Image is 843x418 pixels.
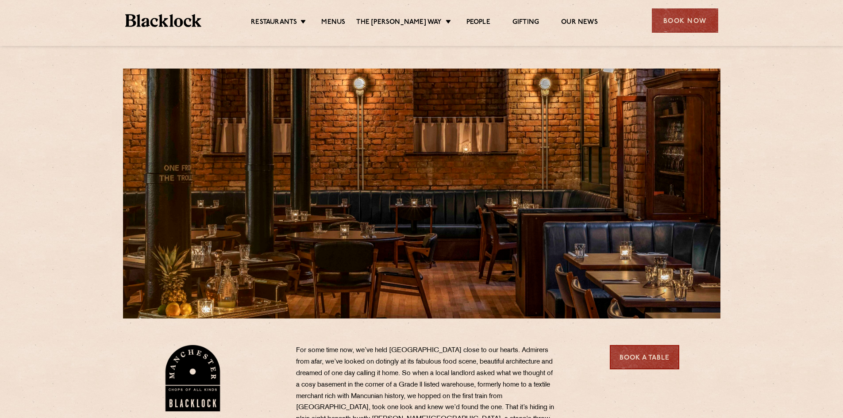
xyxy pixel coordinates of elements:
a: Restaurants [251,18,297,28]
a: Gifting [512,18,539,28]
a: Our News [561,18,598,28]
a: Book a Table [610,345,679,369]
div: Book Now [652,8,718,33]
a: People [466,18,490,28]
a: The [PERSON_NAME] Way [356,18,442,28]
img: BL_Manchester_Logo-bleed.png [164,345,222,411]
img: BL_Textured_Logo-footer-cropped.svg [125,14,202,27]
a: Menus [321,18,345,28]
